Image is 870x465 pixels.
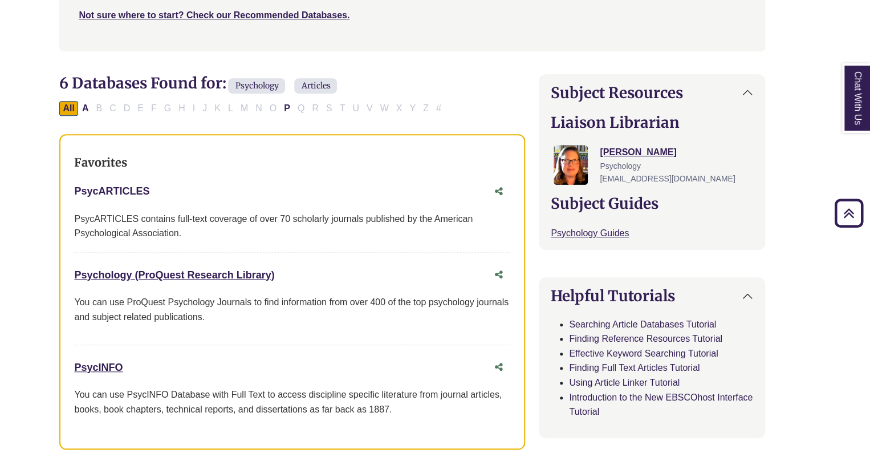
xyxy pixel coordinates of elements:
a: Psychology (ProQuest Research Library) [74,269,274,281]
button: Filter Results A [79,101,92,116]
a: Searching Article Databases Tutorial [569,320,716,329]
a: PsycARTICLES [74,185,149,197]
h2: Liaison Librarian [551,114,753,131]
a: Finding Full Text Articles Tutorial [569,363,700,373]
a: Not sure where to start? Check our Recommended Databases. [79,10,349,20]
button: Helpful Tutorials [539,278,764,314]
a: Introduction to the New EBSCOhost Interface Tutorial [569,393,753,417]
a: Effective Keyword Searching Tutorial [569,349,718,358]
p: You can use ProQuest Psychology Journals to find information from over 400 of the top psychology ... [74,295,510,324]
button: Subject Resources [539,75,764,111]
a: Back to Top [831,205,867,221]
a: PsycINFO [74,362,123,373]
span: Articles [294,78,337,94]
button: Share this database [487,357,510,378]
h2: Subject Guides [551,195,753,212]
span: 6 Databases Found for: [59,74,226,92]
a: Using Article Linker Tutorial [569,378,680,387]
span: Psychology [600,161,641,171]
span: Psychology [228,78,285,94]
span: [EMAIL_ADDRESS][DOMAIN_NAME] [600,174,735,183]
div: Alpha-list to filter by first letter of database name [59,103,445,112]
a: Psychology Guides [551,228,629,238]
div: You can use PsycINFO Database with Full Text to access discipline specific literature from journa... [74,387,510,417]
button: Filter Results P [280,101,294,116]
a: Finding Reference Resources Tutorial [569,334,722,343]
a: [PERSON_NAME] [600,147,676,157]
button: Share this database [487,264,510,286]
button: All [59,101,78,116]
button: Share this database [487,181,510,203]
img: Jessica Moore [554,145,588,185]
div: PsycARTICLES contains full-text coverage of over 70 scholarly journals published by the American ... [74,212,510,241]
h3: Favorites [74,156,510,169]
